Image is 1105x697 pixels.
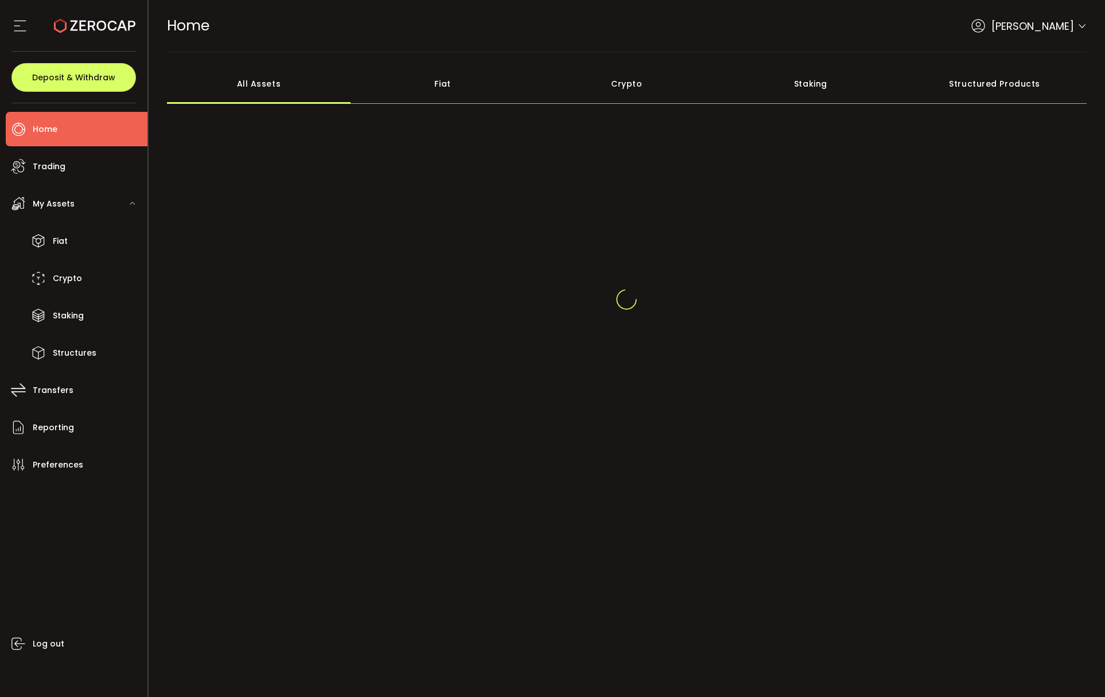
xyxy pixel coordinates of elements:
[53,307,84,324] span: Staking
[33,457,83,473] span: Preferences
[53,345,96,361] span: Structures
[33,636,64,652] span: Log out
[33,419,74,436] span: Reporting
[535,64,719,104] div: Crypto
[53,233,68,250] span: Fiat
[33,121,57,138] span: Home
[719,64,903,104] div: Staking
[902,64,1087,104] div: Structured Products
[53,270,82,287] span: Crypto
[11,63,136,92] button: Deposit & Withdraw
[167,64,351,104] div: All Assets
[32,73,115,81] span: Deposit & Withdraw
[33,196,75,212] span: My Assets
[167,15,209,36] span: Home
[33,382,73,399] span: Transfers
[33,158,65,175] span: Trading
[991,18,1074,34] span: [PERSON_NAME]
[351,64,535,104] div: Fiat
